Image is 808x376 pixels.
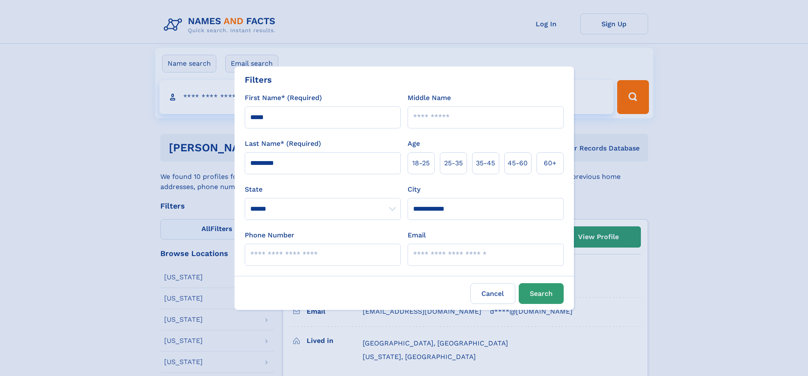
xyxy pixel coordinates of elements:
div: Filters [245,73,272,86]
span: 18‑25 [412,158,430,168]
label: Email [408,230,426,240]
span: 35‑45 [476,158,495,168]
label: Age [408,139,420,149]
span: 45‑60 [508,158,528,168]
label: Last Name* (Required) [245,139,321,149]
label: Phone Number [245,230,294,240]
button: Search [519,283,564,304]
label: City [408,184,420,195]
label: First Name* (Required) [245,93,322,103]
span: 60+ [544,158,556,168]
label: Cancel [470,283,515,304]
span: 25‑35 [444,158,463,168]
label: Middle Name [408,93,451,103]
label: State [245,184,401,195]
